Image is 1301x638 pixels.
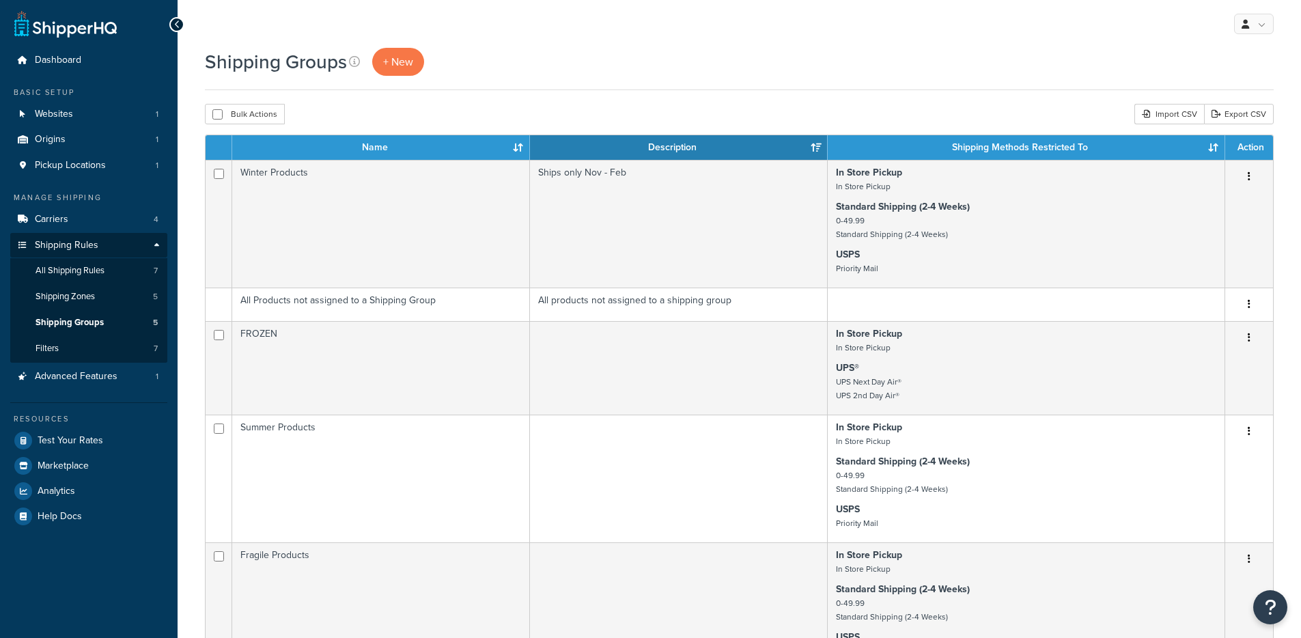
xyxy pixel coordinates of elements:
a: All Shipping Rules 7 [10,258,167,283]
small: In Store Pickup [836,342,891,354]
button: Open Resource Center [1253,590,1287,624]
small: Priority Mail [836,262,878,275]
th: Action [1225,135,1273,160]
strong: Standard Shipping (2-4 Weeks) [836,454,970,469]
span: Dashboard [35,55,81,66]
td: All products not assigned to a shipping group [530,288,828,321]
div: Import CSV [1134,104,1204,124]
span: Shipping Groups [36,317,104,329]
a: Test Your Rates [10,428,167,453]
strong: Standard Shipping (2-4 Weeks) [836,199,970,214]
a: Shipping Zones 5 [10,284,167,309]
li: Shipping Zones [10,284,167,309]
td: FROZEN [232,321,530,415]
td: Summer Products [232,415,530,542]
strong: UPS® [836,361,859,375]
small: 0-49.99 Standard Shipping (2-4 Weeks) [836,214,948,240]
strong: In Store Pickup [836,420,902,434]
li: Advanced Features [10,364,167,389]
li: All Shipping Rules [10,258,167,283]
span: 5 [153,317,158,329]
span: Filters [36,343,59,355]
li: Shipping Rules [10,233,167,363]
a: Help Docs [10,504,167,529]
small: In Store Pickup [836,563,891,575]
a: Origins 1 [10,127,167,152]
li: Shipping Groups [10,310,167,335]
td: Ships only Nov - Feb [530,160,828,288]
span: 1 [156,109,158,120]
span: Test Your Rates [38,435,103,447]
th: Name: activate to sort column ascending [232,135,530,160]
small: UPS Next Day Air® UPS 2nd Day Air® [836,376,901,402]
span: 5 [153,291,158,303]
span: Shipping Zones [36,291,95,303]
li: Origins [10,127,167,152]
li: Filters [10,336,167,361]
span: Websites [35,109,73,120]
th: Shipping Methods Restricted To: activate to sort column ascending [828,135,1225,160]
strong: Standard Shipping (2-4 Weeks) [836,582,970,596]
h1: Shipping Groups [205,48,347,75]
a: ShipperHQ Home [14,10,117,38]
strong: In Store Pickup [836,327,902,341]
span: Shipping Rules [35,240,98,251]
span: Carriers [35,214,68,225]
a: Websites 1 [10,102,167,127]
span: 4 [154,214,158,225]
a: Shipping Rules [10,233,167,258]
div: Manage Shipping [10,192,167,204]
div: Basic Setup [10,87,167,98]
small: Priority Mail [836,517,878,529]
a: Marketplace [10,454,167,478]
a: Shipping Groups 5 [10,310,167,335]
span: 7 [154,265,158,277]
td: Winter Products [232,160,530,288]
span: + New [383,54,413,70]
td: All Products not assigned to a Shipping Group [232,288,530,321]
strong: In Store Pickup [836,548,902,562]
a: Analytics [10,479,167,503]
span: 7 [154,343,158,355]
a: + New [372,48,424,76]
small: In Store Pickup [836,435,891,447]
div: Resources [10,413,167,425]
small: 0-49.99 Standard Shipping (2-4 Weeks) [836,469,948,495]
a: Dashboard [10,48,167,73]
small: 0-49.99 Standard Shipping (2-4 Weeks) [836,597,948,623]
a: Filters 7 [10,336,167,361]
a: Pickup Locations 1 [10,153,167,178]
small: In Store Pickup [836,180,891,193]
strong: USPS [836,247,860,262]
span: Pickup Locations [35,160,106,171]
span: 1 [156,371,158,383]
th: Description: activate to sort column ascending [530,135,828,160]
li: Pickup Locations [10,153,167,178]
button: Bulk Actions [205,104,285,124]
span: Marketplace [38,460,89,472]
span: All Shipping Rules [36,265,104,277]
a: Export CSV [1204,104,1274,124]
li: Carriers [10,207,167,232]
span: Origins [35,134,66,145]
span: Analytics [38,486,75,497]
span: Help Docs [38,511,82,523]
a: Carriers 4 [10,207,167,232]
span: 1 [156,134,158,145]
a: Advanced Features 1 [10,364,167,389]
span: Advanced Features [35,371,117,383]
li: Websites [10,102,167,127]
strong: USPS [836,502,860,516]
span: 1 [156,160,158,171]
strong: In Store Pickup [836,165,902,180]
